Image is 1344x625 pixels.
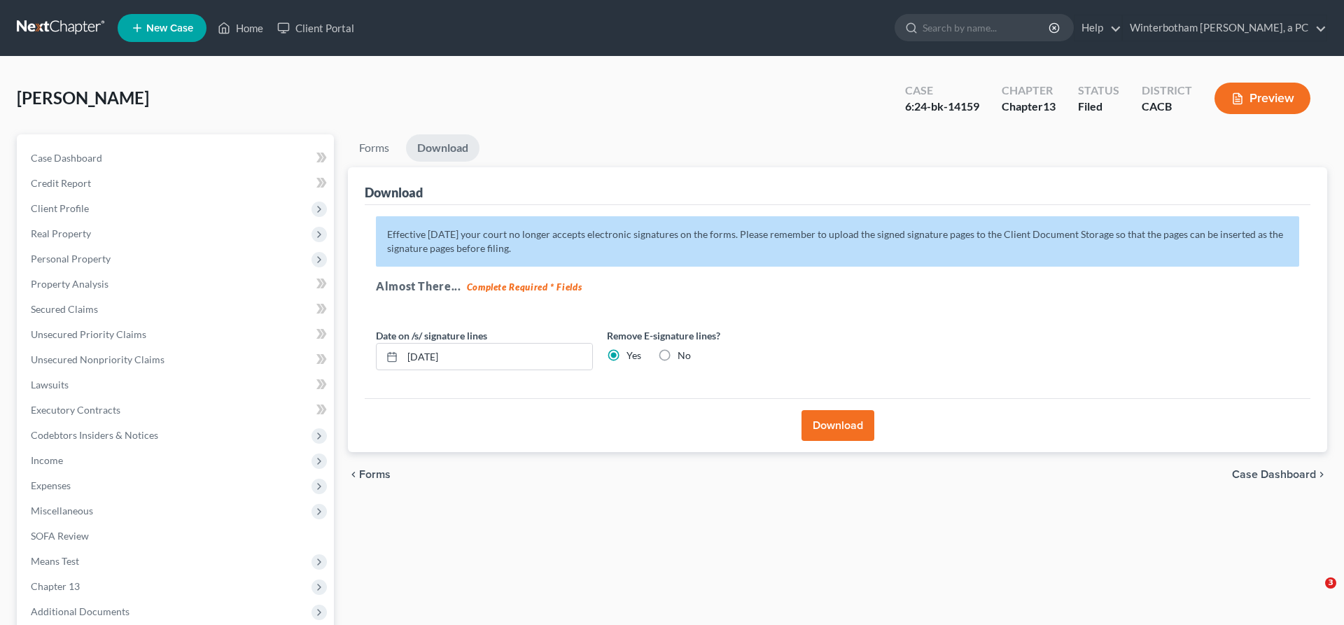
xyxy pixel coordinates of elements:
[365,184,423,201] div: Download
[1043,99,1056,113] span: 13
[20,398,334,423] a: Executory Contracts
[1002,99,1056,115] div: Chapter
[20,347,334,372] a: Unsecured Nonpriority Claims
[31,404,120,416] span: Executory Contracts
[146,23,193,34] span: New Case
[801,410,874,441] button: Download
[467,281,582,293] strong: Complete Required * Fields
[1325,577,1336,589] span: 3
[626,349,641,363] label: Yes
[31,177,91,189] span: Credit Report
[1002,83,1056,99] div: Chapter
[31,530,89,542] span: SOFA Review
[31,505,93,517] span: Miscellaneous
[348,469,359,480] i: chevron_left
[402,344,592,370] input: MM/DD/YYYY
[1123,15,1326,41] a: Winterbotham [PERSON_NAME], a PC
[20,146,334,171] a: Case Dashboard
[211,15,270,41] a: Home
[1316,469,1327,480] i: chevron_right
[20,524,334,549] a: SOFA Review
[20,297,334,322] a: Secured Claims
[31,152,102,164] span: Case Dashboard
[1074,15,1121,41] a: Help
[31,454,63,466] span: Income
[20,372,334,398] a: Lawsuits
[1214,83,1310,114] button: Preview
[905,99,979,115] div: 6:24-bk-14159
[1078,83,1119,99] div: Status
[31,479,71,491] span: Expenses
[1232,469,1316,480] span: Case Dashboard
[31,278,108,290] span: Property Analysis
[31,605,129,617] span: Additional Documents
[20,171,334,196] a: Credit Report
[359,469,391,480] span: Forms
[270,15,361,41] a: Client Portal
[31,328,146,340] span: Unsecured Priority Claims
[678,349,691,363] label: No
[1232,469,1327,480] a: Case Dashboard chevron_right
[1142,99,1192,115] div: CACB
[607,328,824,343] label: Remove E-signature lines?
[20,272,334,297] a: Property Analysis
[905,83,979,99] div: Case
[20,322,334,347] a: Unsecured Priority Claims
[1078,99,1119,115] div: Filed
[1142,83,1192,99] div: District
[31,353,164,365] span: Unsecured Nonpriority Claims
[376,328,487,343] label: Date on /s/ signature lines
[376,278,1299,295] h5: Almost There...
[348,134,400,162] a: Forms
[376,216,1299,267] p: Effective [DATE] your court no longer accepts electronic signatures on the forms. Please remember...
[923,15,1051,41] input: Search by name...
[348,469,409,480] button: chevron_left Forms
[31,303,98,315] span: Secured Claims
[17,87,149,108] span: [PERSON_NAME]
[1296,577,1330,611] iframe: Intercom live chat
[31,379,69,391] span: Lawsuits
[31,253,111,265] span: Personal Property
[31,580,80,592] span: Chapter 13
[31,227,91,239] span: Real Property
[31,555,79,567] span: Means Test
[406,134,479,162] a: Download
[31,429,158,441] span: Codebtors Insiders & Notices
[31,202,89,214] span: Client Profile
